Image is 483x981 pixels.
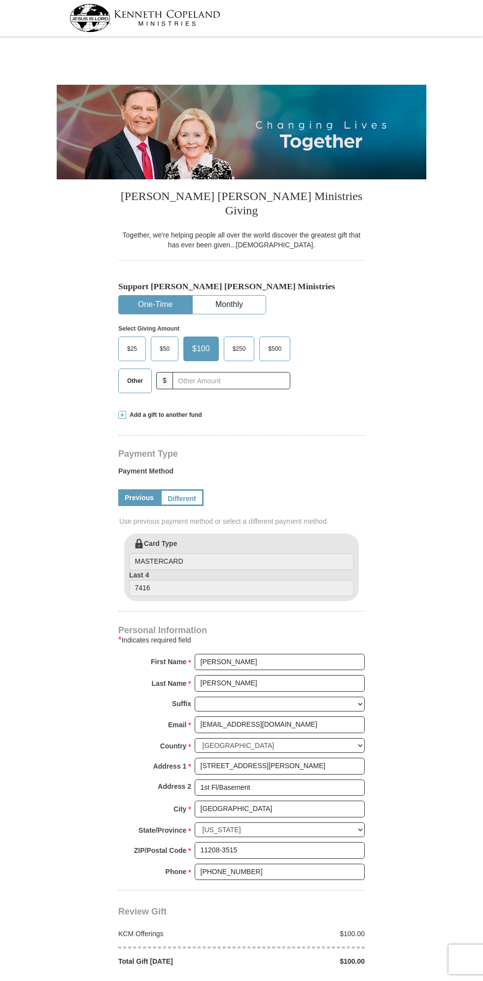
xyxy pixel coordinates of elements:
[160,739,187,753] strong: Country
[69,4,220,32] img: kcm-header-logo.svg
[118,179,365,230] h3: [PERSON_NAME] [PERSON_NAME] Ministries Giving
[173,802,186,816] strong: City
[129,580,354,597] input: Last 4
[166,865,187,879] strong: Phone
[118,281,365,292] h5: Support [PERSON_NAME] [PERSON_NAME] Ministries
[129,553,354,570] input: Card Type
[172,372,290,389] input: Other Amount
[118,489,160,506] a: Previous
[193,296,266,314] button: Monthly
[228,341,251,356] span: $250
[126,411,202,419] span: Add a gift to another fund
[153,759,187,773] strong: Address 1
[118,325,179,332] strong: Select Giving Amount
[122,373,148,388] span: Other
[241,956,370,966] div: $100.00
[156,372,173,389] span: $
[113,956,242,966] div: Total Gift [DATE]
[172,697,191,710] strong: Suffix
[118,450,365,458] h4: Payment Type
[151,655,186,669] strong: First Name
[168,718,186,732] strong: Email
[129,539,354,570] label: Card Type
[134,844,187,857] strong: ZIP/Postal Code
[119,516,366,526] span: Use previous payment method or select a different payment method.
[160,489,204,506] a: Different
[158,779,191,793] strong: Address 2
[118,466,365,481] label: Payment Method
[187,341,215,356] span: $100
[155,341,174,356] span: $50
[138,823,186,837] strong: State/Province
[119,296,192,314] button: One-Time
[118,230,365,250] div: Together, we're helping people all over the world discover the greatest gift that has ever been g...
[263,341,286,356] span: $500
[152,677,187,690] strong: Last Name
[122,341,142,356] span: $25
[129,570,354,597] label: Last 4
[241,929,370,939] div: $100.00
[113,929,242,939] div: KCM Offerings
[118,626,365,634] h4: Personal Information
[118,634,365,646] div: Indicates required field
[118,907,167,916] span: Review Gift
